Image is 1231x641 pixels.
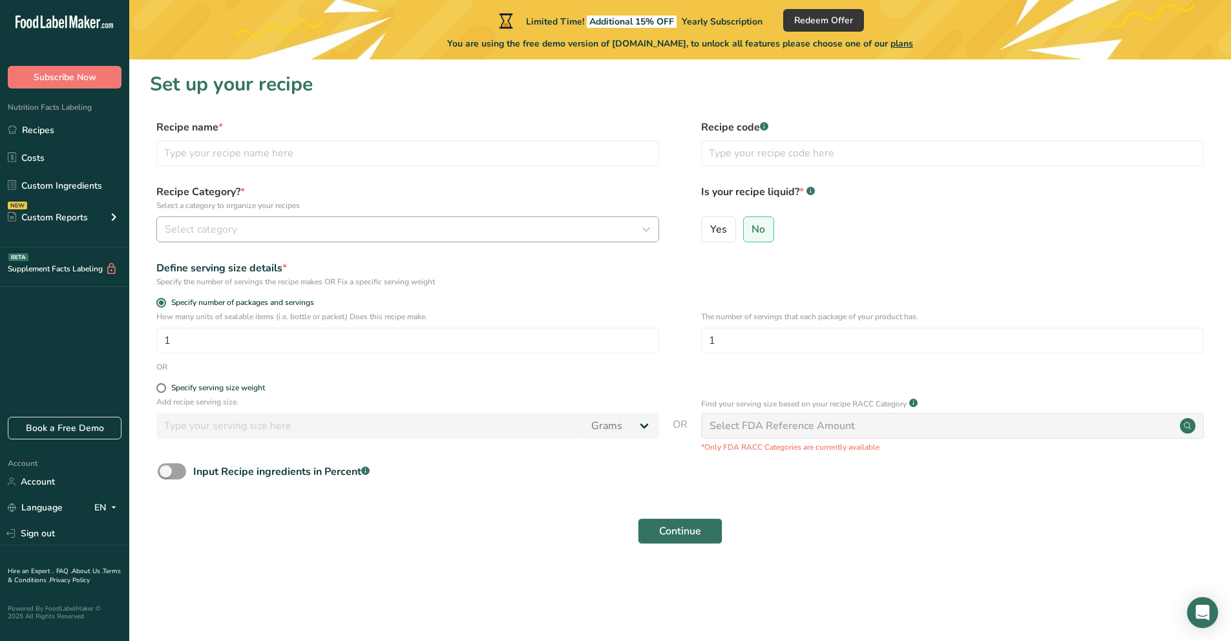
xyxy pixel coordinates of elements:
span: Yes [710,223,727,236]
span: OR [673,417,688,453]
input: Type your recipe code here [701,140,1204,166]
div: OR [156,361,167,373]
p: Select a category to organize your recipes [156,200,659,211]
label: Recipe name [156,120,659,135]
a: Privacy Policy [50,576,90,585]
span: Specify number of packages and servings [166,298,314,308]
input: Type your serving size here [156,413,584,439]
div: Open Intercom Messenger [1187,597,1218,628]
span: Subscribe Now [34,70,96,84]
label: Recipe Category? [156,184,659,211]
div: Powered By FoodLabelMaker © 2025 All Rights Reserved [8,605,121,620]
span: Select category [165,222,237,237]
div: BETA [8,253,28,261]
a: Terms & Conditions . [8,567,121,585]
a: Hire an Expert . [8,567,54,576]
p: *Only FDA RACC Categories are currently available [701,441,1204,453]
span: Continue [659,523,701,539]
a: Language [8,496,63,519]
span: You are using the free demo version of [DOMAIN_NAME], to unlock all features please choose one of... [447,37,913,50]
div: Specify the number of servings the recipe makes OR Fix a specific serving weight [156,276,659,288]
div: Select FDA Reference Amount [710,418,855,434]
span: Redeem Offer [794,14,853,27]
a: FAQ . [56,567,72,576]
a: Book a Free Demo [8,417,121,439]
div: NEW [8,202,27,209]
div: Limited Time! [496,13,763,28]
h1: Set up your recipe [150,70,1210,99]
div: Custom Reports [8,211,88,224]
input: Type your recipe name here [156,140,659,166]
p: The number of servings that each package of your product has. [701,311,1204,322]
a: About Us . [72,567,103,576]
label: Is your recipe liquid? [701,184,1204,211]
label: Recipe code [701,120,1204,135]
p: Find your serving size based on your recipe RACC Category [701,398,907,410]
span: Additional 15% OFF [587,16,677,28]
button: Subscribe Now [8,66,121,89]
p: Add recipe serving size. [156,396,659,408]
span: plans [890,37,913,50]
div: Input Recipe ingredients in Percent [193,464,370,479]
div: Specify serving size weight [171,383,265,393]
p: How many units of sealable items (i.e. bottle or packet) Does this recipe make. [156,311,659,322]
button: Select category [156,216,659,242]
span: Yearly Subscription [682,16,763,28]
div: Define serving size details [156,260,659,276]
button: Continue [638,518,722,544]
button: Redeem Offer [783,9,864,32]
span: No [752,223,765,236]
div: EN [94,500,121,516]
